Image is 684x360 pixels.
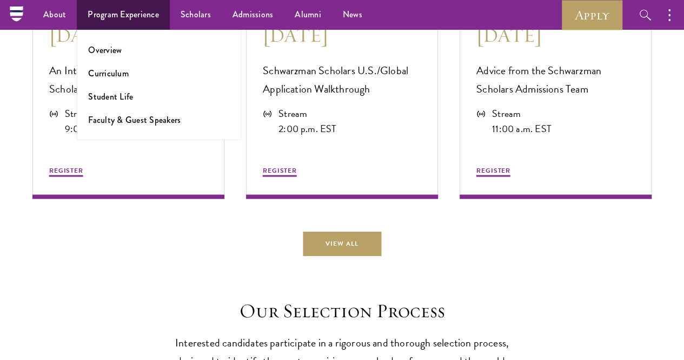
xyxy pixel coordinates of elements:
[263,165,297,178] button: REGISTER
[476,61,635,98] p: Advice from the Schwarzman Scholars Admissions Team
[88,44,122,56] a: Overview
[278,106,336,121] div: Stream
[476,165,510,178] button: REGISTER
[476,165,510,175] span: REGISTER
[49,165,83,178] button: REGISTER
[303,231,381,256] a: View All
[175,299,510,322] h2: Our Selection Process
[88,67,129,80] a: Curriculum
[492,121,552,136] div: 11:00 a.m. EST
[263,61,421,98] p: Schwarzman Scholars U.S./Global Application Walkthrough
[88,90,133,103] a: Student Life
[65,106,123,121] div: Stream
[246,3,438,199] a: [DATE] Schwarzman Scholars U.S./Global Application Walkthrough Stream 2:00 p.m. EST REGISTER
[263,165,297,175] span: REGISTER
[476,23,635,48] h3: [DATE]
[263,23,421,48] h3: [DATE]
[460,3,652,199] a: [DATE] Advice from the Schwarzman Scholars Admissions Team Stream 11:00 a.m. EST REGISTER
[65,121,123,136] div: 9:00 a.m. EST
[49,61,208,98] p: An Introduction to Schwarzman Scholars
[88,114,181,126] a: Faculty & Guest Speakers
[49,165,83,175] span: REGISTER
[32,3,224,199] a: [DATE] An Introduction to Schwarzman Scholars Stream 9:00 a.m. EST REGISTER
[49,23,208,48] h3: [DATE]
[278,121,336,136] div: 2:00 p.m. EST
[492,106,552,121] div: Stream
